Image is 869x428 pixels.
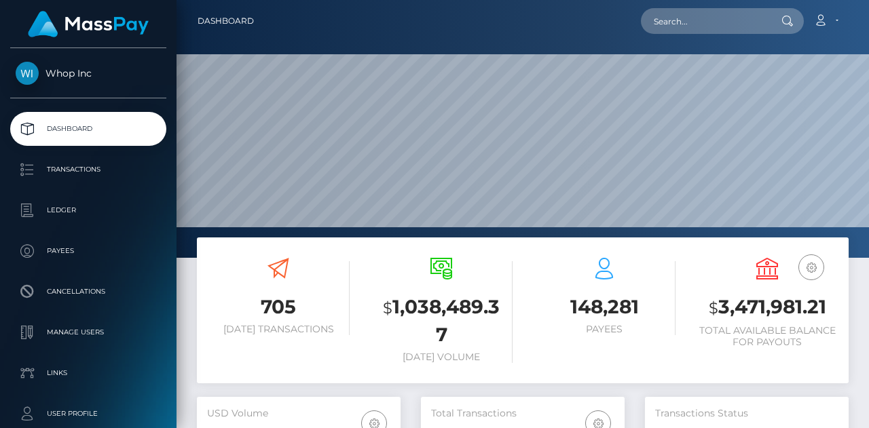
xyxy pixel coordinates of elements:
p: Manage Users [16,322,161,343]
h6: Total Available Balance for Payouts [696,325,838,348]
h3: 1,038,489.37 [370,294,513,348]
h5: Transactions Status [655,407,838,421]
p: Ledger [16,200,161,220]
p: Transactions [16,159,161,180]
h6: Payees [533,324,676,335]
p: Payees [16,241,161,261]
a: Payees [10,234,166,268]
h3: 3,471,981.21 [696,294,838,322]
small: $ [383,298,392,317]
p: Cancellations [16,281,161,302]
input: Search... [641,8,769,34]
img: Whop Inc [16,62,39,85]
img: MassPay Logo [28,11,149,37]
p: Links [16,363,161,383]
a: Ledger [10,193,166,227]
small: $ [709,298,718,317]
a: Dashboard [198,7,254,35]
a: Dashboard [10,112,166,146]
p: User Profile [16,404,161,424]
h5: Total Transactions [431,407,614,421]
p: Dashboard [16,119,161,139]
a: Transactions [10,153,166,187]
h6: [DATE] Volume [370,351,513,363]
a: Links [10,356,166,390]
a: Manage Users [10,315,166,349]
a: Cancellations [10,275,166,309]
h3: 705 [207,294,350,320]
h3: 148,281 [533,294,676,320]
h5: USD Volume [207,407,390,421]
span: Whop Inc [10,67,166,79]
h6: [DATE] Transactions [207,324,350,335]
